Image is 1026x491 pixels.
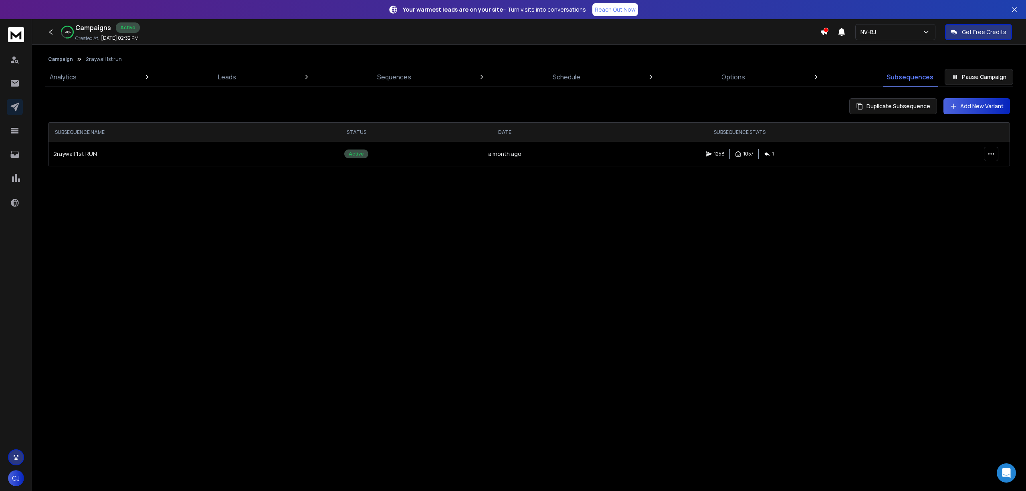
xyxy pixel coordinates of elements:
[962,28,1006,36] p: Get Free Credits
[887,72,933,82] p: Subsequences
[50,72,77,82] p: Analytics
[48,56,73,63] button: Campaign
[403,6,586,14] p: – Turn visits into conversations
[8,470,24,486] button: CJ
[714,151,725,157] p: 1258
[48,123,291,142] th: SUBSEQUENCE NAME
[48,142,291,166] td: 2raywall 1st RUN
[945,24,1012,40] button: Get Free Credits
[721,72,745,82] p: Options
[45,67,81,87] a: Analytics
[291,123,422,142] th: STATUS
[548,67,585,87] a: Schedule
[213,67,241,87] a: Leads
[86,56,122,63] p: 2raywall 1st run
[772,151,774,157] p: 1
[588,123,891,142] th: SUBSEQUENCE STATS
[75,35,99,42] p: Created At:
[101,35,139,41] p: [DATE] 02:32 PM
[553,72,580,82] p: Schedule
[595,6,636,14] p: Reach Out Now
[945,69,1013,85] button: Pause Campaign
[997,463,1016,483] div: Open Intercom Messenger
[8,27,24,42] img: logo
[592,3,638,16] a: Reach Out Now
[377,72,411,82] p: Sequences
[75,23,111,32] h1: Campaigns
[860,28,879,36] p: NV-BJ
[116,22,140,33] div: Active
[717,67,750,87] a: Options
[849,98,937,114] button: Duplicate Subsequence
[218,72,236,82] p: Leads
[403,6,503,13] strong: Your warmest leads are on your site
[882,67,938,87] a: Subsequences
[372,67,416,87] a: Sequences
[65,30,71,34] p: 78 %
[422,142,588,166] td: a month ago
[422,123,588,142] th: DATE
[344,150,368,158] div: Active
[943,98,1010,114] button: Add New Variant
[743,151,753,157] p: 1057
